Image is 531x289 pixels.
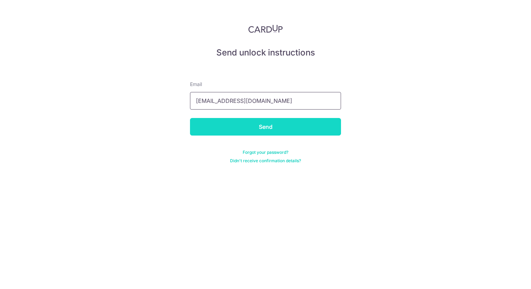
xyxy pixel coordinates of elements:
[190,92,341,110] input: Enter your Email
[230,158,301,164] a: Didn't receive confirmation details?
[243,150,288,155] a: Forgot your password?
[190,118,341,136] input: Send
[248,25,283,33] img: CardUp Logo
[190,81,202,87] span: translation missing: en.devise.label.Email
[190,47,341,58] h5: Send unlock instructions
